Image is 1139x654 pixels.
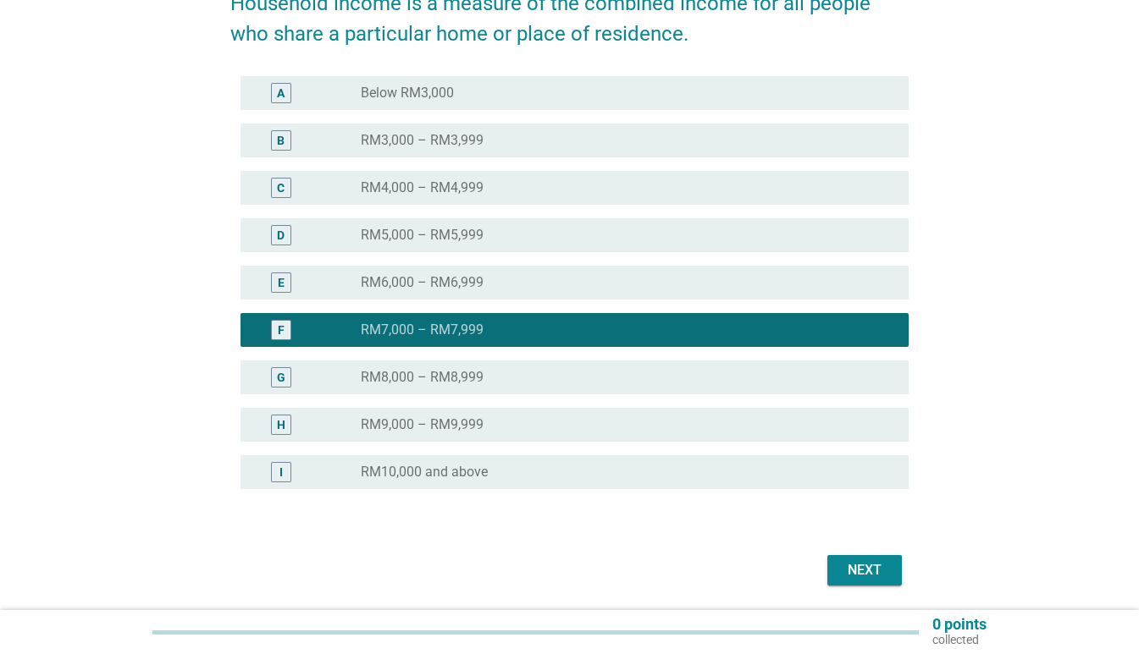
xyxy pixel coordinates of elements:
label: RM10,000 and above [361,464,488,481]
div: H [277,416,285,434]
div: A [277,85,285,102]
div: Next [841,560,888,580]
button: Next [827,555,902,585]
label: RM8,000 – RM8,999 [361,369,484,386]
div: G [277,369,285,387]
div: I [279,464,283,481]
label: RM6,000 – RM6,999 [361,274,484,291]
p: collected [932,632,987,647]
label: RM7,000 – RM7,999 [361,322,484,338]
p: 0 points [932,617,987,632]
div: B [277,132,285,150]
label: RM9,000 – RM9,999 [361,416,484,433]
div: C [277,179,285,197]
label: Below RM3,000 [361,85,454,102]
label: RM4,000 – RM4,999 [361,179,484,196]
label: RM5,000 – RM5,999 [361,227,484,244]
div: D [277,227,285,245]
div: F [278,322,285,339]
label: RM3,000 – RM3,999 [361,132,484,149]
div: E [278,274,285,292]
